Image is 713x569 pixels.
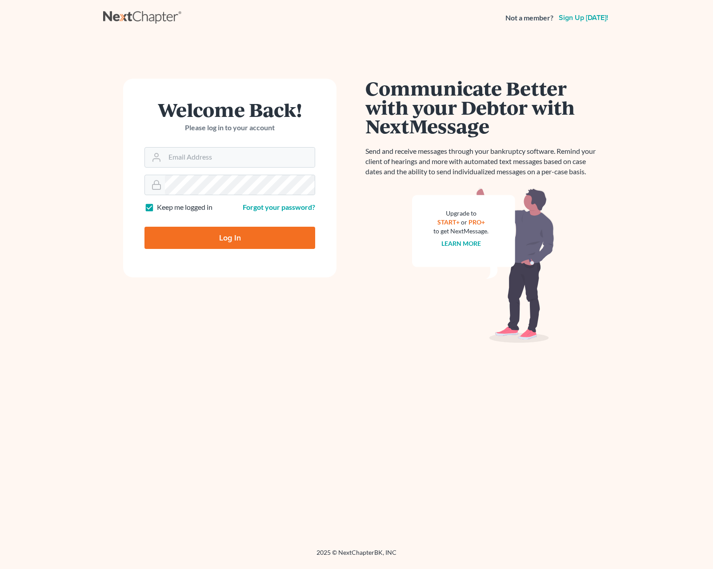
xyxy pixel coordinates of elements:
[505,13,553,23] strong: Not a member?
[437,218,460,226] a: START+
[243,203,315,211] a: Forgot your password?
[461,218,467,226] span: or
[103,548,610,564] div: 2025 © NextChapterBK, INC
[165,148,315,167] input: Email Address
[144,100,315,119] h1: Welcome Back!
[433,227,489,236] div: to get NextMessage.
[412,188,554,343] img: nextmessage_bg-59042aed3d76b12b5cd301f8e5b87938c9018125f34e5fa2b7a6b67550977c72.svg
[365,79,601,136] h1: Communicate Better with your Debtor with NextMessage
[144,123,315,133] p: Please log in to your account
[469,218,485,226] a: PRO+
[365,146,601,177] p: Send and receive messages through your bankruptcy software. Remind your client of hearings and mo...
[157,202,212,212] label: Keep me logged in
[433,209,489,218] div: Upgrade to
[144,227,315,249] input: Log In
[557,14,610,21] a: Sign up [DATE]!
[441,240,481,247] a: Learn more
